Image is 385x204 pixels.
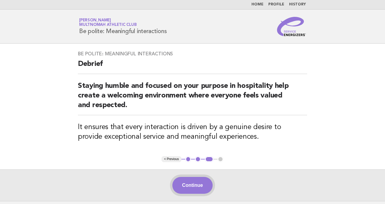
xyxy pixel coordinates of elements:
[79,18,137,27] a: [PERSON_NAME]Multnomah Athletic Club
[79,19,167,34] h1: Be polite: Meaningful interactions
[79,23,137,27] span: Multnomah Athletic Club
[251,3,263,6] a: Home
[205,156,214,162] button: 3
[289,3,306,6] a: History
[78,51,307,57] h3: Be polite: Meaningful interactions
[78,81,307,115] h2: Staying humble and focused on your purpose in hospitality help create a welcoming environment whe...
[185,156,191,162] button: 1
[78,59,307,74] h2: Debrief
[268,3,284,6] a: Profile
[172,177,212,194] button: Continue
[162,156,181,162] button: < Previous
[277,17,306,36] img: Service Energizers
[78,122,307,142] h3: It ensures that every interaction is driven by a genuine desire to provide exceptional service an...
[195,156,201,162] button: 2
